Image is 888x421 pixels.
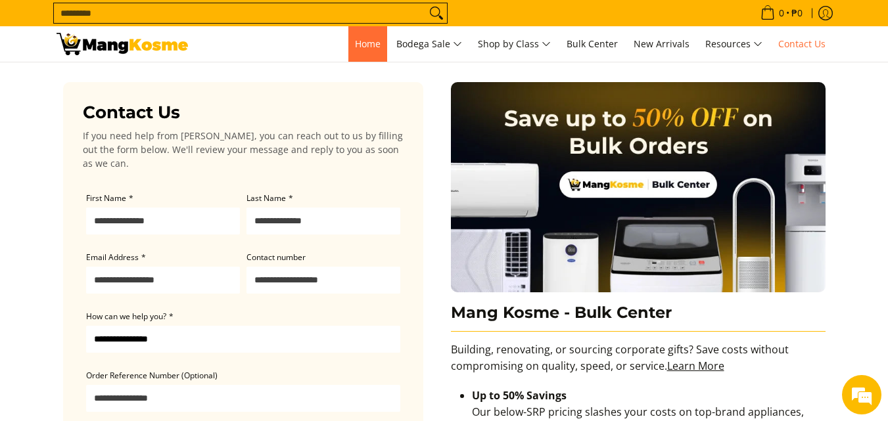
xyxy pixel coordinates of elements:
span: We're online! [76,127,181,259]
span: 0 [777,9,786,18]
a: Resources [699,26,769,62]
a: Bodega Sale [390,26,469,62]
a: Bulk Center [560,26,624,62]
span: Last Name [246,192,286,204]
nav: Main Menu [201,26,832,62]
div: Minimize live chat window [216,7,247,38]
span: ₱0 [789,9,805,18]
span: • [757,6,806,20]
h3: Mang Kosme - Bulk Center [451,303,826,332]
a: Contact Us [772,26,832,62]
textarea: Type your message and hit 'Enter' [7,281,250,327]
a: New Arrivals [627,26,696,62]
strong: Up to 50% Savings [472,388,567,403]
span: Contact number [246,252,306,263]
span: Shop by Class [478,36,551,53]
h3: Contact Us [83,102,404,123]
div: Chat with us now [68,74,221,91]
span: Resources [705,36,762,53]
span: How can we help you? [86,311,166,322]
span: New Arrivals [634,37,689,50]
a: Home [348,26,387,62]
span: Home [355,37,381,50]
a: Learn More [667,359,724,373]
span: Contact Us [778,37,826,50]
p: Building, renovating, or sourcing corporate gifts? Save costs without compromising on quality, sp... [451,342,826,388]
a: Shop by Class [471,26,557,62]
span: Email Address [86,252,139,263]
span: First Name [86,192,126,204]
button: Search [426,3,447,23]
p: If you need help from [PERSON_NAME], you can reach out to us by filling out the form below. We'll... [83,129,404,170]
img: Contact Us Today! l Mang Kosme - Home Appliance Warehouse Sale [57,33,188,55]
span: Bulk Center [567,37,618,50]
span: Order Reference Number (Optional) [86,370,218,381]
span: Bodega Sale [396,36,462,53]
